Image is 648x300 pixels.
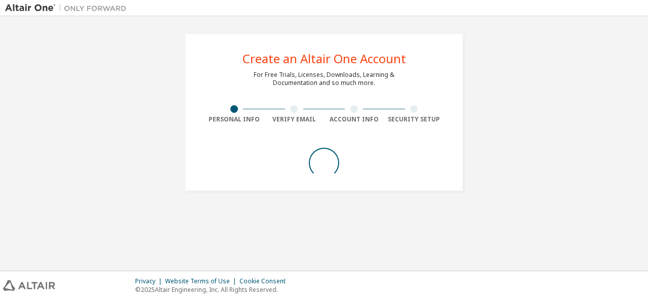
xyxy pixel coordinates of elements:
div: For Free Trials, Licenses, Downloads, Learning & Documentation and so much more. [254,71,394,87]
div: Verify Email [264,115,325,123]
p: © 2025 Altair Engineering, Inc. All Rights Reserved. [135,285,292,294]
div: Account Info [324,115,384,123]
img: Altair One [5,3,132,13]
div: Personal Info [204,115,264,123]
div: Website Terms of Use [165,277,239,285]
div: Cookie Consent [239,277,292,285]
div: Privacy [135,277,165,285]
div: Security Setup [384,115,444,123]
div: Create an Altair One Account [242,53,406,65]
img: altair_logo.svg [3,280,55,291]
